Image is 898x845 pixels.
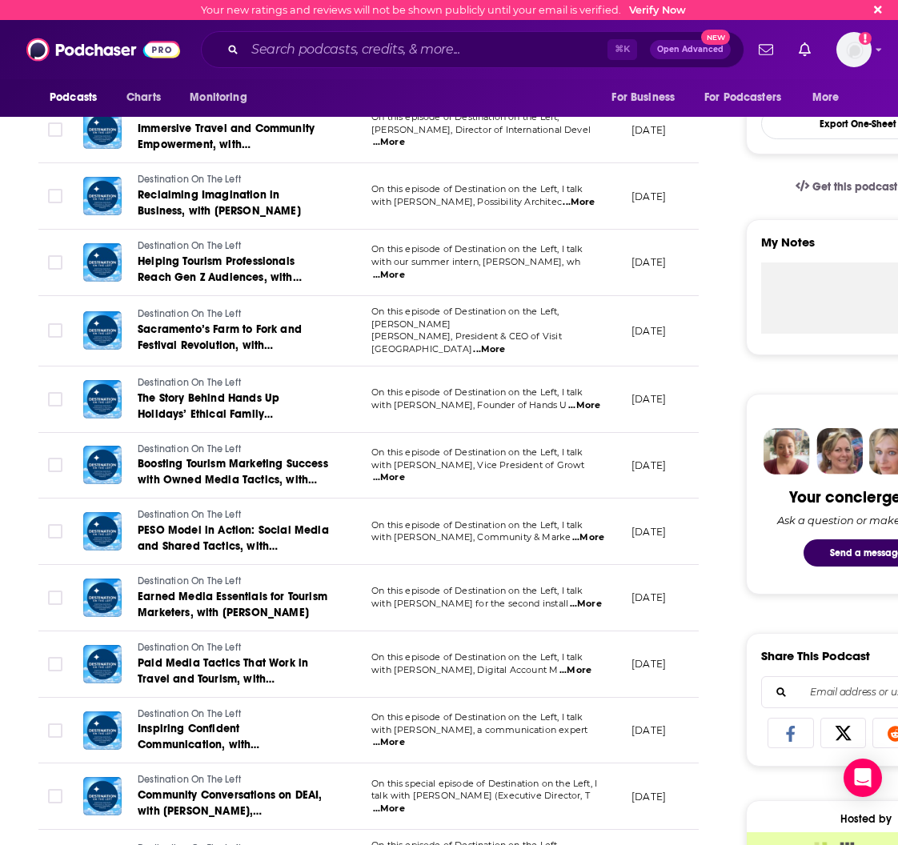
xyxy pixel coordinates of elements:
img: Barbara Profile [816,428,863,475]
span: with [PERSON_NAME], Possibility Architec [371,196,562,207]
div: Search podcasts, credits, & more... [201,31,744,68]
p: [DATE] [631,324,666,338]
span: Helping Tourism Professionals Reach Gen Z Audiences, with [PERSON_NAME] [138,254,302,300]
span: On this episode of Destination on the Left, I talk [371,183,583,194]
span: talk with [PERSON_NAME] (Executive Director, T [371,790,590,801]
span: Destination On The Left [138,575,241,587]
p: [DATE] [631,123,666,137]
span: [PERSON_NAME], President & CEO of Visit [GEOGRAPHIC_DATA] [371,330,562,354]
span: ...More [568,399,600,412]
span: Podcasts [50,86,97,109]
span: with [PERSON_NAME], Digital Account M [371,664,558,675]
span: Destination On The Left [138,377,241,388]
a: Destination On The Left [138,307,330,322]
span: PESO Model in Action: Social Media and Shared Tactics, with [PERSON_NAME] and [PERSON_NAME] [138,523,329,585]
span: ...More [373,471,405,484]
input: Search podcasts, credits, & more... [245,37,607,62]
a: Show notifications dropdown [752,36,780,63]
a: Earned Media Essentials for Tourism Marketers, with [PERSON_NAME] [138,589,330,621]
a: Destination On The Left [138,508,330,523]
a: Destination On The Left [138,575,330,589]
img: User Profile [836,32,872,67]
p: [DATE] [631,591,666,604]
span: with [PERSON_NAME], Community & Marke [371,531,571,543]
span: On this episode of Destination on the Left, I talk [371,585,583,596]
button: Open AdvancedNew [650,40,731,59]
p: [DATE] [631,255,666,269]
img: Podchaser - Follow, Share and Rate Podcasts [26,34,180,65]
span: Boosting Tourism Marketing Success with Owned Media Tactics, with [PERSON_NAME] [138,457,328,503]
a: Helping Tourism Professionals Reach Gen Z Audiences, with [PERSON_NAME] [138,254,330,286]
span: ...More [563,196,595,209]
p: [DATE] [631,790,666,803]
span: On this episode of Destination on the Left, [371,111,559,122]
div: Open Intercom Messenger [844,759,882,797]
a: Share on X/Twitter [820,718,867,748]
span: with our summer intern, [PERSON_NAME], wh [371,256,580,267]
span: Toggle select row [48,189,62,203]
span: Toggle select row [48,458,62,472]
p: [DATE] [631,190,666,203]
button: open menu [694,82,804,113]
button: open menu [600,82,695,113]
span: Destination On The Left [138,443,241,455]
span: Toggle select row [48,392,62,406]
span: Open Advanced [657,46,724,54]
span: ⌘ K [607,39,637,60]
span: The Story Behind Hands Up Holidays’ Ethical Family Adventures, with [PERSON_NAME] [138,391,315,437]
span: Logged in as charlottestone [836,32,872,67]
span: with [PERSON_NAME], Founder of Hands U [371,399,567,410]
span: Destination On The Left [138,174,241,185]
span: Toggle select row [48,323,62,338]
p: [DATE] [631,723,666,737]
span: Inspiring Confident Communication, with [PERSON_NAME] [138,722,259,767]
a: Charts [116,82,170,113]
a: Destination On The Left [138,707,330,722]
span: Toggle select row [48,122,62,137]
span: More [812,86,840,109]
span: Destination On The Left [138,642,241,653]
span: On this episode of Destination on the Left, I talk [371,651,583,663]
span: Destination On The Left [138,708,241,719]
div: Your new ratings and reviews will not be shown publicly until your email is verified. [201,4,686,16]
a: The Story Behind Hands Up Holidays’ Ethical Family Adventures, with [PERSON_NAME] [138,390,330,422]
p: [DATE] [631,459,666,472]
span: Monitoring [190,86,247,109]
span: Sacramento’s Farm to Fork and Festival Revolution, with [PERSON_NAME] [138,322,302,368]
span: Charts [126,86,161,109]
span: On this episode of Destination on the Left, I talk [371,519,583,531]
span: New [701,30,730,45]
span: Toggle select row [48,657,62,671]
span: [PERSON_NAME], Director of International Devel [371,124,591,135]
span: Toggle select row [48,591,62,605]
img: Sydney Profile [764,428,810,475]
span: For Business [611,86,675,109]
span: Toggle select row [48,255,62,270]
a: Destination On The Left [138,443,330,457]
span: On this episode of Destination on the Left, I talk [371,386,583,398]
p: [DATE] [631,525,666,539]
span: Destination On The Left [138,240,241,251]
span: Destination On The Left [138,108,241,119]
span: Paid Media Tactics That Work in Travel and Tourism, with [PERSON_NAME] [138,656,308,702]
a: Community Conversations on DEAI, with [PERSON_NAME], [PERSON_NAME], and [PERSON_NAME] [138,787,330,819]
a: Destination On The Left [138,173,330,187]
span: ...More [373,269,405,282]
span: ...More [570,598,602,611]
p: [DATE] [631,657,666,671]
button: Show profile menu [836,32,872,67]
svg: Email not verified [859,32,872,45]
span: Destination On The Left [138,308,241,319]
a: Destination On The Left [138,239,330,254]
a: Immersive Travel and Community Empowerment, with [PERSON_NAME] [138,121,330,153]
span: ...More [559,664,591,677]
button: open menu [178,82,267,113]
span: On this episode of Destination on the Left, I talk [371,711,583,723]
a: PESO Model in Action: Social Media and Shared Tactics, with [PERSON_NAME] and [PERSON_NAME] [138,523,330,555]
span: Destination On The Left [138,509,241,520]
a: Share on Facebook [768,718,814,748]
button: open menu [38,82,118,113]
span: ...More [373,736,405,749]
h3: Share This Podcast [761,648,870,663]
